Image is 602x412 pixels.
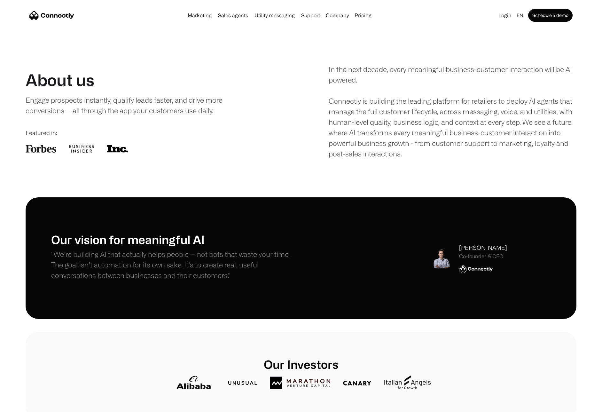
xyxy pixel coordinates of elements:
[51,249,301,281] p: "We’re building AI that actually helps people — not bots that waste your time. The goal isn’t aut...
[459,243,507,252] div: [PERSON_NAME]
[517,11,523,20] div: en
[26,129,273,137] div: Featured in:
[13,401,38,410] ul: Language list
[326,11,349,20] div: Company
[26,95,261,116] div: Engage prospects instantly, qualify leads faster, and drive more conversions — all through the ap...
[29,11,74,20] a: home
[51,233,301,246] h1: Our vision for meaningful AI
[329,64,576,159] div: In the next decade, every meaningful business-customer interaction will be AI powered. Connectly ...
[352,13,374,18] a: Pricing
[215,13,251,18] a: Sales agents
[324,11,351,20] div: Company
[252,13,297,18] a: Utility messaging
[299,13,323,18] a: Support
[26,70,94,90] h1: About us
[528,9,573,22] a: Schedule a demo
[459,253,507,259] div: Co-founder & CEO
[185,13,214,18] a: Marketing
[171,357,431,371] h1: Our Investors
[496,11,514,20] a: Login
[514,11,527,20] div: en
[6,400,38,410] aside: Language selected: English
